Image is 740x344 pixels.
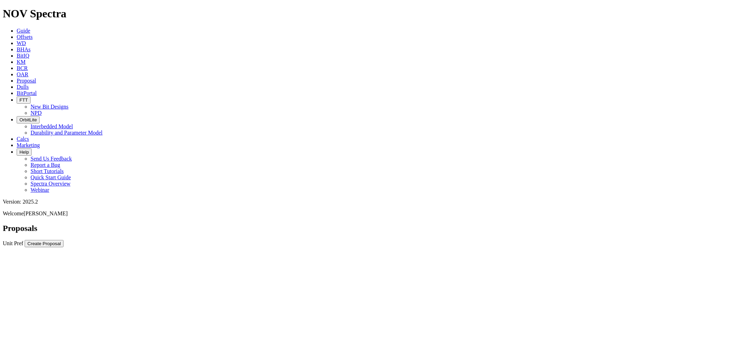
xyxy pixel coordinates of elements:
h1: NOV Spectra [3,7,737,20]
button: OrbitLite [17,116,40,123]
a: Send Us Feedback [31,156,72,162]
span: FTT [19,97,28,103]
a: Offsets [17,34,33,40]
a: Interbedded Model [31,123,73,129]
a: Dulls [17,84,29,90]
a: KM [17,59,26,65]
button: Help [17,148,32,156]
a: NPD [31,110,42,116]
h2: Proposals [3,224,737,233]
a: Short Tutorials [31,168,64,174]
a: Proposal [17,78,36,84]
a: Guide [17,28,30,34]
a: Spectra Overview [31,181,70,187]
a: Unit Pref [3,240,23,246]
a: Calcs [17,136,29,142]
a: Marketing [17,142,40,148]
a: BHAs [17,46,31,52]
span: Help [19,149,29,155]
a: BitPortal [17,90,37,96]
a: WD [17,40,26,46]
a: Durability and Parameter Model [31,130,103,136]
a: Report a Bug [31,162,60,168]
span: OrbitLite [19,117,37,122]
a: BitIQ [17,53,29,59]
p: Welcome [3,210,737,217]
div: Version: 2025.2 [3,199,737,205]
a: Webinar [31,187,49,193]
a: New Bit Designs [31,104,68,110]
button: Create Proposal [25,240,63,247]
button: FTT [17,96,31,104]
a: OAR [17,71,28,77]
span: [PERSON_NAME] [24,210,68,216]
a: BCR [17,65,28,71]
a: Quick Start Guide [31,174,71,180]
